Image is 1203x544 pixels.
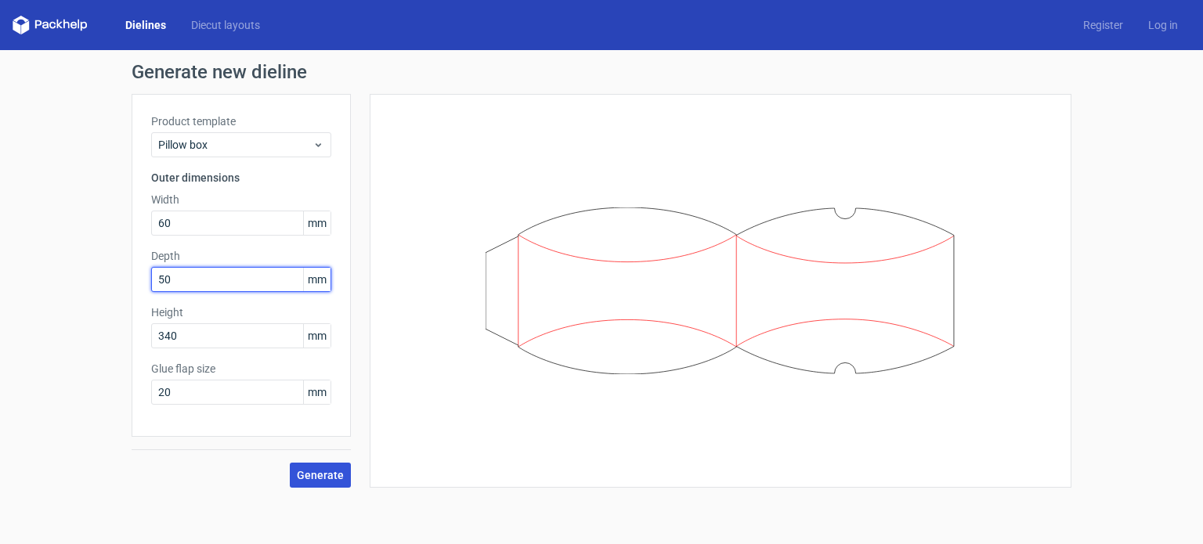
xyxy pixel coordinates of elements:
[303,268,331,291] span: mm
[303,380,331,404] span: mm
[303,324,331,348] span: mm
[151,304,331,320] label: Height
[151,361,331,376] label: Glue flap size
[151,192,331,207] label: Width
[290,463,351,488] button: Generate
[1136,17,1190,33] a: Log in
[113,17,179,33] a: Dielines
[297,470,344,481] span: Generate
[179,17,273,33] a: Diecut layouts
[151,170,331,186] h3: Outer dimensions
[1071,17,1136,33] a: Register
[132,63,1071,81] h1: Generate new dieline
[158,137,312,153] span: Pillow box
[151,113,331,129] label: Product template
[303,211,331,235] span: mm
[151,248,331,264] label: Depth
